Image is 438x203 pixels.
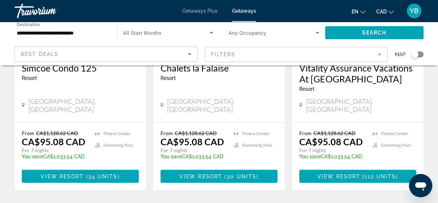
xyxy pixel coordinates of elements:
button: Change language [352,6,365,17]
p: For 7 nights [22,147,88,154]
span: Fitness Center [242,131,269,136]
p: CA$95.08 CAD [161,136,224,147]
span: Swimming Pool [381,143,411,148]
p: CA$1,033.54 CAD [161,154,226,159]
span: CA$1,128.62 CAD [175,130,217,136]
span: Best Deals [21,51,58,57]
span: Map [395,49,406,60]
button: Change currency [376,6,394,17]
span: From [22,130,34,136]
p: For 7 nights [161,147,226,154]
span: 34 units [88,174,118,179]
button: Filter [205,46,388,62]
span: View Resort [179,174,222,179]
span: YB [410,7,418,15]
span: ( ) [84,174,119,179]
span: Swimming Pool [104,143,133,148]
span: Resort [299,86,315,92]
span: View Resort [317,174,360,179]
span: Any Occupancy [228,30,266,36]
span: 30 units [227,174,256,179]
p: CA$95.08 CAD [22,136,85,147]
span: Resort [161,75,176,81]
span: Destination [17,22,40,27]
span: [GEOGRAPHIC_DATA], [GEOGRAPHIC_DATA] [306,97,416,113]
mat-select: Sort by [21,50,191,58]
a: Travorium [15,1,87,20]
span: Resort [22,75,37,81]
span: All Start Months [123,30,162,36]
span: [GEOGRAPHIC_DATA], [GEOGRAPHIC_DATA] [28,97,139,113]
span: Fitness Center [104,131,131,136]
span: CAD [376,9,387,15]
span: ( ) [222,174,259,179]
p: CA$1,033.54 CAD [299,154,365,159]
p: CA$1,033.54 CAD [22,154,88,159]
span: CA$1,128.62 CAD [36,130,78,136]
span: en [352,9,358,15]
a: Getaways Plus [182,8,218,14]
a: Chalets la Falaise [161,62,277,73]
span: You save [161,154,182,159]
span: You save [22,154,43,159]
button: View Resort(30 units) [161,170,277,183]
span: Swimming Pool [242,143,272,148]
a: Simcoe Condo 125 [22,62,139,73]
span: 112 units [365,174,396,179]
span: You save [299,154,321,159]
a: Getaways [232,8,256,14]
span: View Resort [41,174,84,179]
iframe: Button to launch messaging window [409,174,432,197]
p: CA$95.08 CAD [299,136,363,147]
span: [GEOGRAPHIC_DATA], [GEOGRAPHIC_DATA] [167,97,277,113]
span: From [299,130,312,136]
span: From [161,130,173,136]
button: View Resort(34 units) [22,170,139,183]
button: View Resort(112 units) [299,170,416,183]
span: Search [362,30,386,36]
button: User Menu [405,3,423,19]
button: Search [325,26,424,39]
p: For 7 nights [299,147,365,154]
span: ( ) [360,174,398,179]
a: Vitality Assurance Vacations At [GEOGRAPHIC_DATA] [299,62,416,84]
span: CA$1,128.62 CAD [313,130,356,136]
span: Fitness Center [381,131,408,136]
